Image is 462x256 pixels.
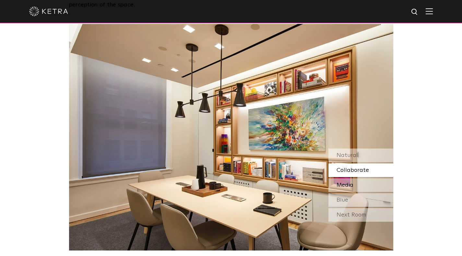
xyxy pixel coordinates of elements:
[337,167,369,173] span: Collaborate
[337,197,348,203] span: Blue
[337,182,353,188] span: Media
[337,152,358,158] span: Natural
[328,208,393,222] div: Next Room
[426,8,433,14] img: Hamburger%20Nav.svg
[69,24,393,250] img: SS-Desktop-CEC-05
[29,6,68,16] img: ketra-logo-2019-white
[411,8,419,16] img: search icon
